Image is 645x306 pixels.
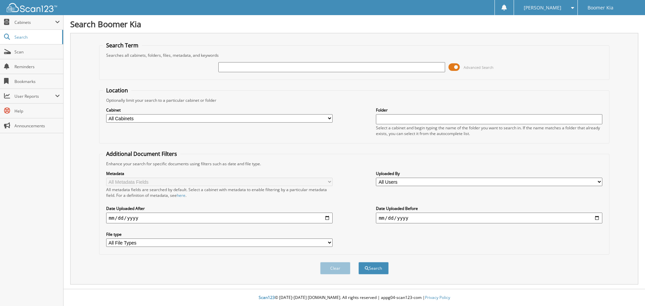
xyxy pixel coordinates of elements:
[106,107,333,113] label: Cabinet
[259,295,275,300] span: Scan123
[376,206,602,211] label: Date Uploaded Before
[376,107,602,113] label: Folder
[177,192,185,198] a: here
[70,18,638,30] h1: Search Boomer Kia
[103,52,606,58] div: Searches all cabinets, folders, files, metadata, and keywords
[588,6,613,10] span: Boomer Kia
[14,108,60,114] span: Help
[320,262,350,274] button: Clear
[376,213,602,223] input: end
[425,295,450,300] a: Privacy Policy
[106,171,333,176] label: Metadata
[103,42,142,49] legend: Search Term
[63,290,645,306] div: © [DATE]-[DATE] [DOMAIN_NAME]. All rights reserved | appg04-scan123-com |
[103,150,180,158] legend: Additional Document Filters
[464,65,493,70] span: Advanced Search
[106,187,333,198] div: All metadata fields are searched by default. Select a cabinet with metadata to enable filtering b...
[103,97,606,103] div: Optionally limit your search to a particular cabinet or folder
[14,34,59,40] span: Search
[106,213,333,223] input: start
[103,161,606,167] div: Enhance your search for specific documents using filters such as date and file type.
[376,125,602,136] div: Select a cabinet and begin typing the name of the folder you want to search in. If the name match...
[14,64,60,70] span: Reminders
[376,171,602,176] label: Uploaded By
[14,49,60,55] span: Scan
[14,93,55,99] span: User Reports
[14,19,55,25] span: Cabinets
[14,123,60,129] span: Announcements
[7,3,57,12] img: scan123-logo-white.svg
[524,6,561,10] span: [PERSON_NAME]
[106,206,333,211] label: Date Uploaded After
[103,87,131,94] legend: Location
[106,231,333,237] label: File type
[14,79,60,84] span: Bookmarks
[358,262,389,274] button: Search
